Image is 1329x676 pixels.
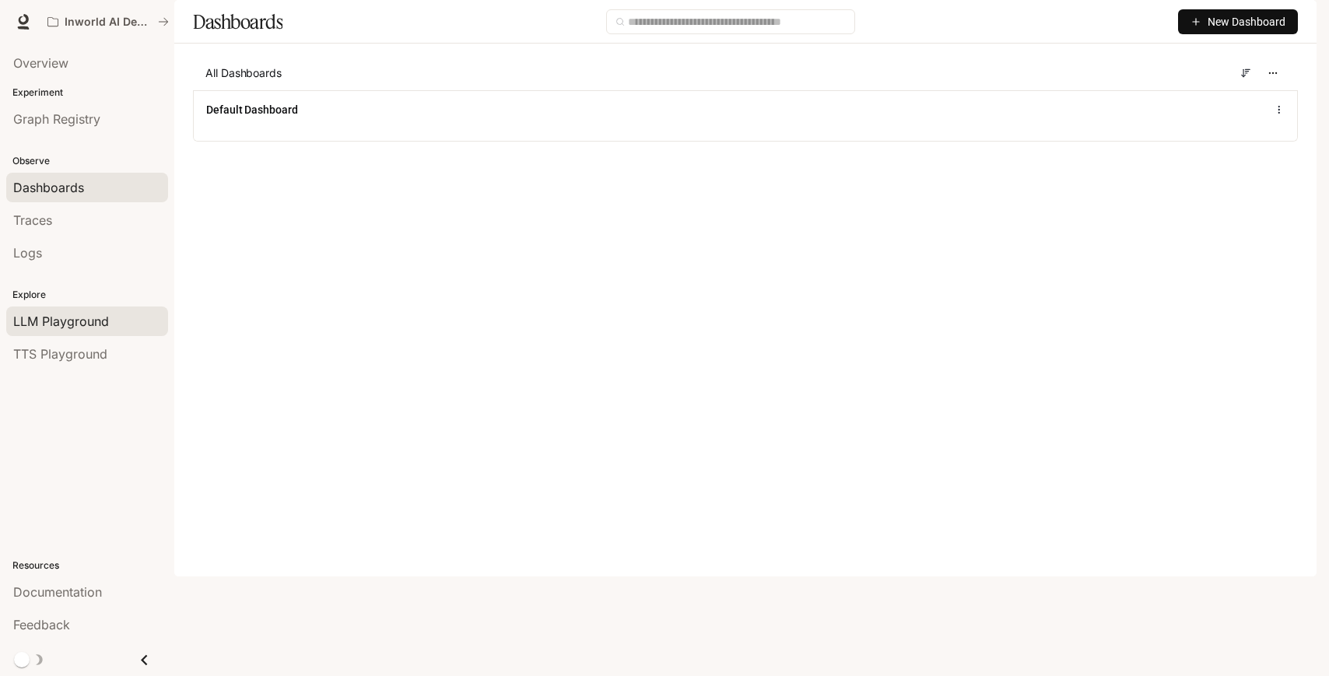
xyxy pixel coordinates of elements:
a: Default Dashboard [206,102,298,117]
button: New Dashboard [1178,9,1298,34]
span: All Dashboards [205,65,282,81]
h1: Dashboards [193,6,282,37]
span: New Dashboard [1208,13,1285,30]
p: Inworld AI Demos [65,16,152,29]
button: All workspaces [40,6,176,37]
